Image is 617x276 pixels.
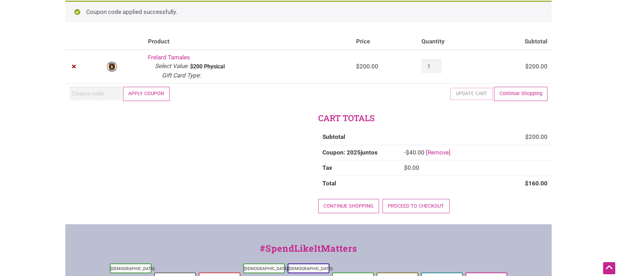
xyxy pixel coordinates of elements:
[65,1,552,23] div: Coupon code applied successfully.
[356,63,378,70] bdi: 200.00
[318,176,400,191] th: Total
[603,262,615,274] div: Scroll Back to Top
[123,87,170,101] button: Apply coupon
[65,242,552,262] div: #SpendLikeItMatters
[155,62,189,71] dt: Select Value:
[69,62,79,71] a: Remove Frelard Tamales from cart
[148,54,190,61] a: Frelard Tamales
[318,129,400,145] th: Subtotal
[525,133,529,140] span: $
[162,71,201,80] dt: Gift Card Type:
[400,145,552,160] td: -
[426,149,451,156] a: Remove 2025juntos coupon
[450,88,493,100] button: Update cart
[417,34,485,50] th: Quantity
[190,64,203,69] p: $200
[352,34,417,50] th: Price
[382,199,450,213] a: Proceed to checkout
[318,199,379,213] a: Continue shopping
[525,180,528,187] span: $
[421,60,442,73] input: Product quantity
[406,149,425,156] span: 40.00
[525,180,548,187] bdi: 160.00
[106,61,117,72] img: Frelard Tamales logo
[406,149,409,156] span: $
[494,87,548,101] a: Continue Shopping
[318,160,400,176] th: Tax
[318,145,400,160] th: Coupon: 2025juntos
[485,34,552,50] th: Subtotal
[525,63,529,70] span: $
[404,164,419,171] bdi: 0.00
[404,164,408,171] span: $
[525,133,548,140] bdi: 200.00
[69,87,122,100] input: Coupon code
[525,63,548,70] bdi: 200.00
[318,112,552,124] h2: Cart totals
[356,63,360,70] span: $
[144,34,352,50] th: Product
[204,64,225,69] p: Physical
